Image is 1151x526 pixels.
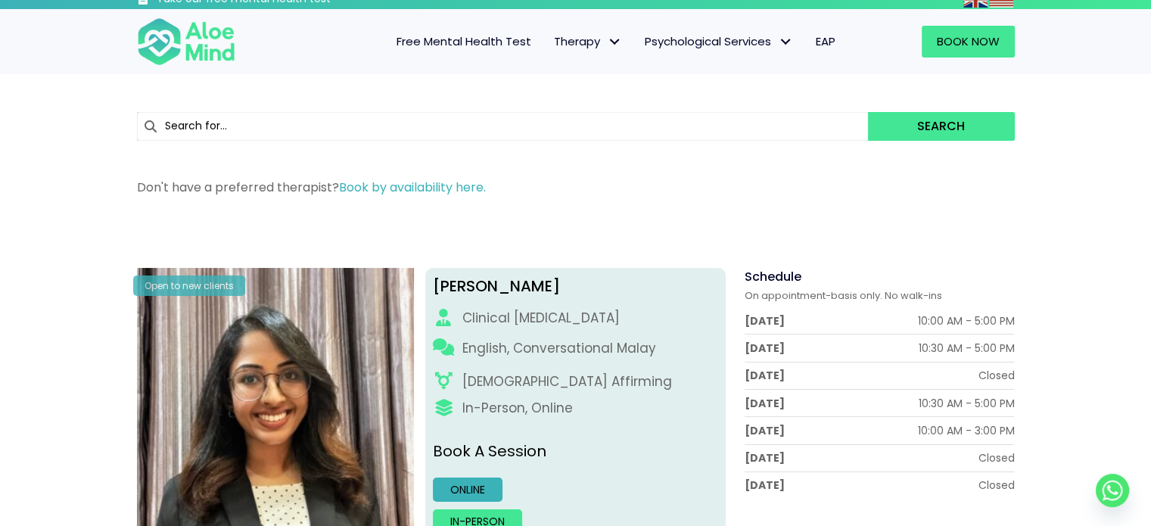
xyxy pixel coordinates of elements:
[604,31,626,53] span: Therapy: submenu
[137,179,1015,196] p: Don't have a preferred therapist?
[745,368,785,383] div: [DATE]
[918,341,1014,356] div: 10:30 AM - 5:00 PM
[433,440,718,462] p: Book A Session
[255,26,847,58] nav: Menu
[137,17,235,67] img: Aloe mind Logo
[745,288,942,303] span: On appointment-basis only. No walk-ins
[554,33,622,49] span: Therapy
[775,31,797,53] span: Psychological Services: submenu
[462,372,671,391] div: [DEMOGRAPHIC_DATA] Affirming
[745,268,801,285] span: Schedule
[804,26,847,58] a: EAP
[543,26,633,58] a: TherapyTherapy: submenu
[645,33,793,49] span: Psychological Services
[1096,474,1129,507] a: Whatsapp
[397,33,531,49] span: Free Mental Health Test
[339,179,486,196] a: Book by availability here.
[745,313,785,328] div: [DATE]
[385,26,543,58] a: Free Mental Health Test
[745,341,785,356] div: [DATE]
[745,423,785,438] div: [DATE]
[133,275,245,296] div: Open to new clients
[937,33,1000,49] span: Book Now
[978,450,1014,465] div: Closed
[745,450,785,465] div: [DATE]
[816,33,835,49] span: EAP
[978,478,1014,493] div: Closed
[918,396,1014,411] div: 10:30 AM - 5:00 PM
[633,26,804,58] a: Psychological ServicesPsychological Services: submenu
[462,339,655,358] p: English, Conversational Malay
[137,112,869,141] input: Search for...
[917,423,1014,438] div: 10:00 AM - 3:00 PM
[745,478,785,493] div: [DATE]
[745,396,785,411] div: [DATE]
[917,313,1014,328] div: 10:00 AM - 5:00 PM
[978,368,1014,383] div: Closed
[462,399,572,418] div: In-Person, Online
[462,309,619,328] div: Clinical [MEDICAL_DATA]
[868,112,1014,141] button: Search
[433,478,502,502] a: Online
[433,275,718,297] div: [PERSON_NAME]
[922,26,1015,58] a: Book Now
